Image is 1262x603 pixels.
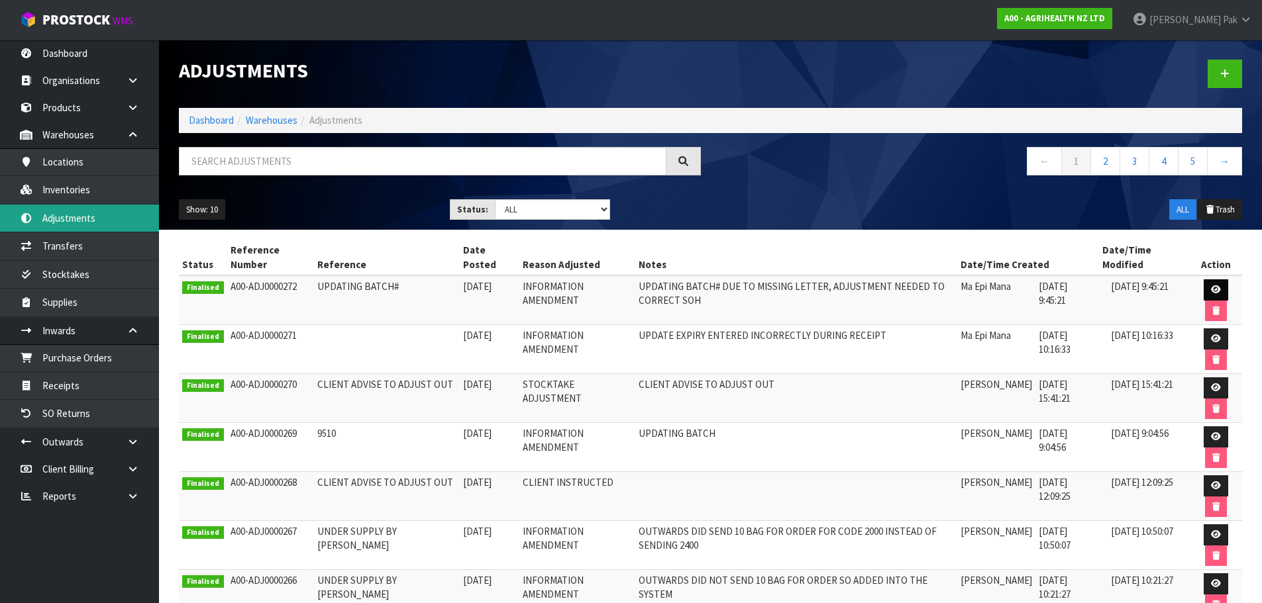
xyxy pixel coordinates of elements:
[1190,240,1242,275] th: Action
[227,240,315,275] th: Reference Number
[1108,275,1190,325] td: [DATE] 9:45:21
[20,11,36,28] img: cube-alt.png
[460,325,519,374] td: [DATE]
[457,204,488,215] strong: Status:
[1108,374,1190,423] td: [DATE] 15:41:21
[519,240,635,275] th: Reason Adjusted
[957,325,1035,374] td: Ma Epi Mana
[460,472,519,521] td: [DATE]
[227,374,315,423] td: A00-ADJ0000270
[1223,13,1237,26] span: Pak
[635,325,958,374] td: UPDATE EXPIRY ENTERED INCORRECTLY DURING RECEIPT
[113,15,133,27] small: WMS
[1108,325,1190,374] td: [DATE] 10:16:33
[314,472,459,521] td: CLIENT ADVISE TO ADJUST OUT
[314,521,459,570] td: UNDER SUPPLY BY [PERSON_NAME]
[182,575,224,588] span: Finalised
[179,240,227,275] th: Status
[1169,199,1196,220] button: ALL
[635,374,958,423] td: CLIENT ADVISE TO ADJUST OUT
[519,325,635,374] td: INFORMATION AMENDMENT
[1035,275,1099,325] td: [DATE] 9:45:21
[179,147,666,175] input: Search adjustments
[957,423,1035,472] td: [PERSON_NAME]
[519,374,635,423] td: STOCKTAKE ADJUSTMENT
[182,281,224,295] span: Finalised
[1035,325,1099,374] td: [DATE] 10:16:33
[460,374,519,423] td: [DATE]
[721,147,1243,179] nav: Page navigation
[227,521,315,570] td: A00-ADJ0000267
[314,374,459,423] td: CLIENT ADVISE TO ADJUST OUT
[1108,423,1190,472] td: [DATE] 9:04:56
[460,240,519,275] th: Date Posted
[309,114,362,126] span: Adjustments
[179,199,225,220] button: Show: 10
[635,240,958,275] th: Notes
[1099,240,1190,275] th: Date/Time Modified
[314,275,459,325] td: UPDATING BATCH#
[227,275,315,325] td: A00-ADJ0000272
[957,374,1035,423] td: [PERSON_NAME]
[635,275,958,325] td: UPDATING BATCH# DUE TO MISSING LETTER, ADJUSTMENT NEEDED TO CORRECT SOH
[314,423,459,472] td: 9510
[182,477,224,490] span: Finalised
[957,275,1035,325] td: Ma Epi Mana
[519,472,635,521] td: CLIENT INSTRUCTED
[1035,423,1099,472] td: [DATE] 9:04:56
[1149,13,1221,26] span: [PERSON_NAME]
[227,325,315,374] td: A00-ADJ0000271
[182,428,224,441] span: Finalised
[1198,199,1242,220] button: Trash
[957,521,1035,570] td: [PERSON_NAME]
[460,521,519,570] td: [DATE]
[1004,13,1105,24] strong: A00 - AGRIHEALTH NZ LTD
[519,423,635,472] td: INFORMATION AMENDMENT
[519,521,635,570] td: INFORMATION AMENDMENT
[1061,147,1091,175] a: 1
[460,275,519,325] td: [DATE]
[182,379,224,393] span: Finalised
[1108,521,1190,570] td: [DATE] 10:50:07
[1090,147,1120,175] a: 2
[519,275,635,325] td: INFORMATION AMENDMENT
[997,8,1112,29] a: A00 - AGRIHEALTH NZ LTD
[1035,472,1099,521] td: [DATE] 12:09:25
[460,423,519,472] td: [DATE]
[1108,472,1190,521] td: [DATE] 12:09:25
[957,240,1099,275] th: Date/Time Created
[182,330,224,344] span: Finalised
[246,114,297,126] a: Warehouses
[1178,147,1208,175] a: 5
[182,526,224,539] span: Finalised
[227,423,315,472] td: A00-ADJ0000269
[635,423,958,472] td: UPDATING BATCH
[1149,147,1179,175] a: 4
[189,114,234,126] a: Dashboard
[1035,521,1099,570] td: [DATE] 10:50:07
[1027,147,1062,175] a: ←
[42,11,110,28] span: ProStock
[1207,147,1242,175] a: →
[179,60,701,81] h1: Adjustments
[314,240,459,275] th: Reference
[1120,147,1149,175] a: 3
[957,472,1035,521] td: [PERSON_NAME]
[227,472,315,521] td: A00-ADJ0000268
[635,521,958,570] td: OUTWARDS DID SEND 10 BAG FOR ORDER FOR CODE 2000 INSTEAD OF SENDING 2400
[1035,374,1099,423] td: [DATE] 15:41:21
